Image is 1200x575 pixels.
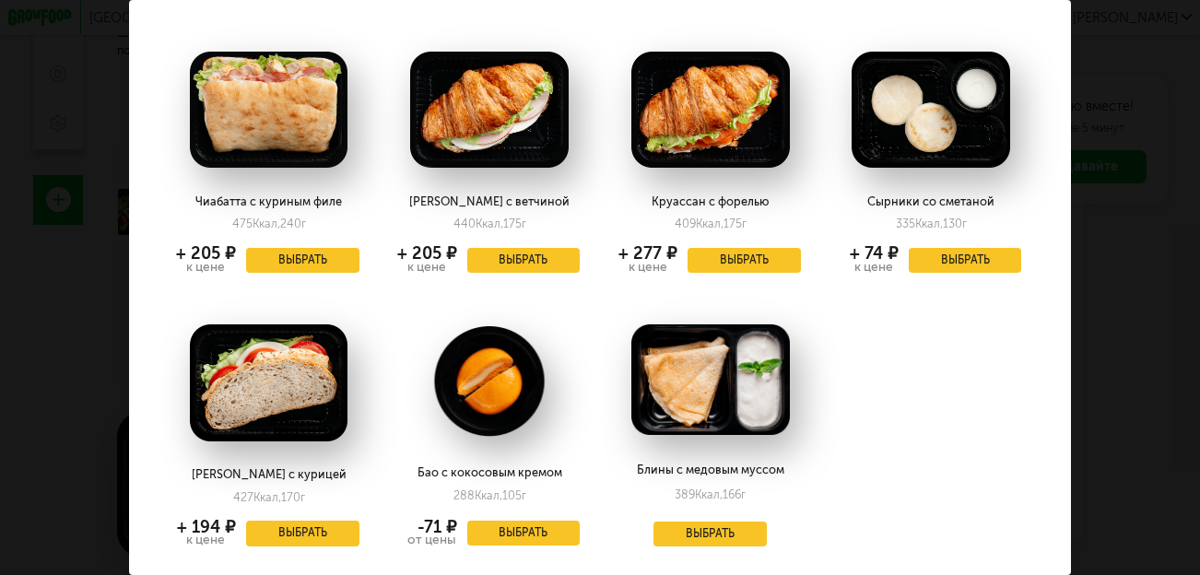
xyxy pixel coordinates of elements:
span: г [741,487,746,501]
span: г [301,217,306,230]
button: Выбрать [246,248,359,273]
button: Выбрать [909,248,1022,273]
button: Выбрать [653,522,767,546]
div: 440 175 [453,217,526,230]
div: к цене [177,534,235,546]
button: Выбрать [467,521,581,546]
span: г [522,488,526,502]
img: big_R2VmYTuJm77ko16d.png [631,324,790,434]
div: к цене [397,261,456,274]
div: Сырники со сметаной [841,195,1021,208]
div: + 205 ₽ [176,247,235,260]
span: Ккал, [253,490,281,504]
div: 335 130 [896,217,967,230]
div: + 205 ₽ [397,247,456,260]
span: Ккал, [475,488,502,502]
button: Выбрать [688,248,801,273]
button: Выбрать [246,521,359,546]
div: к цене [850,261,898,274]
span: Ккал, [915,217,943,230]
img: big_4ElMtXLQ7AAiknNt.png [190,324,348,440]
div: + 194 ₽ [177,521,235,534]
div: Чиабатта с куриным филе [178,195,359,208]
span: Ккал, [696,217,724,230]
span: г [522,217,526,230]
span: Ккал, [476,217,503,230]
div: от цены [407,534,456,546]
span: г [962,217,967,230]
img: big_K25WGlsAEynfCSuV.png [190,52,348,168]
div: 475 240 [232,217,306,230]
div: Бао с кокосовым кремом [399,466,580,480]
div: + 74 ₽ [850,247,898,260]
div: 288 105 [453,488,526,503]
div: [PERSON_NAME] с курицей [178,468,359,481]
div: Блины с медовым муссом [620,464,801,478]
img: big_7VSEFsRWfslHYEWp.png [631,52,790,168]
div: Круассан с форелью [620,195,801,208]
button: Выбрать [467,248,581,273]
img: big_PoAA7EQpB4vhhOaN.png [852,52,1010,168]
img: big_WoWJ9MgczfFuAltk.png [410,52,569,168]
span: Ккал, [695,487,723,501]
img: big_CaUBTblvaRuAzID8.png [410,324,569,438]
div: 427 170 [233,490,305,504]
div: -71 ₽ [407,521,456,534]
div: [PERSON_NAME] с ветчиной [399,195,580,208]
div: к цене [176,261,235,274]
div: к цене [618,261,676,274]
div: + 277 ₽ [618,247,676,260]
span: г [742,217,747,230]
div: 389 166 [675,487,746,503]
div: 409 175 [675,217,747,230]
span: г [300,490,305,504]
span: Ккал, [253,217,280,230]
